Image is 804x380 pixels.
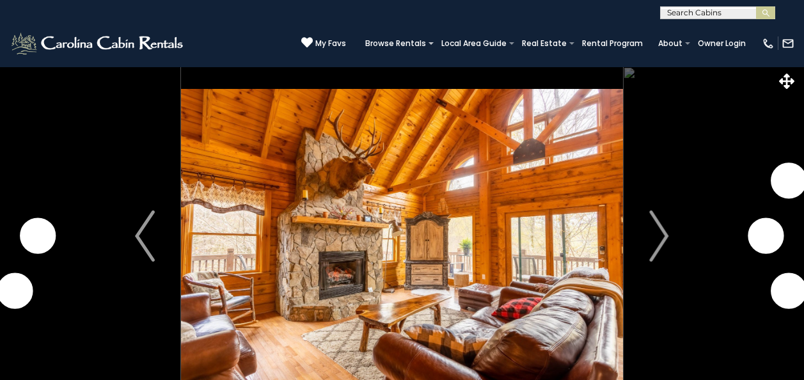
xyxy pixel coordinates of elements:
a: My Favs [301,36,346,50]
a: Browse Rentals [359,35,432,52]
img: phone-regular-white.png [762,37,775,50]
a: Local Area Guide [435,35,513,52]
img: White-1-2.png [10,31,187,56]
span: My Favs [315,38,346,49]
a: Real Estate [516,35,573,52]
a: About [652,35,689,52]
a: Rental Program [576,35,649,52]
a: Owner Login [691,35,752,52]
img: arrow [135,210,154,262]
img: arrow [649,210,668,262]
img: mail-regular-white.png [782,37,794,50]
